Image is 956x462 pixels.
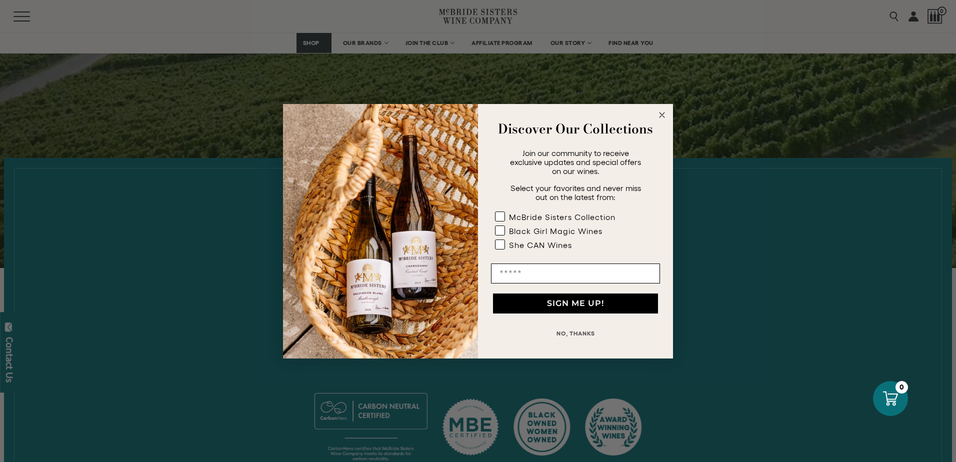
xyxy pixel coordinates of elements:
[656,109,668,121] button: Close dialog
[895,381,908,393] div: 0
[493,293,658,313] button: SIGN ME UP!
[510,183,641,201] span: Select your favorites and never miss out on the latest from:
[509,226,602,235] div: Black Girl Magic Wines
[509,212,615,221] div: McBride Sisters Collection
[510,148,641,175] span: Join our community to receive exclusive updates and special offers on our wines.
[509,240,572,249] div: She CAN Wines
[498,119,653,138] strong: Discover Our Collections
[491,323,660,343] button: NO, THANKS
[283,104,478,358] img: 42653730-7e35-4af7-a99d-12bf478283cf.jpeg
[491,263,660,283] input: Email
